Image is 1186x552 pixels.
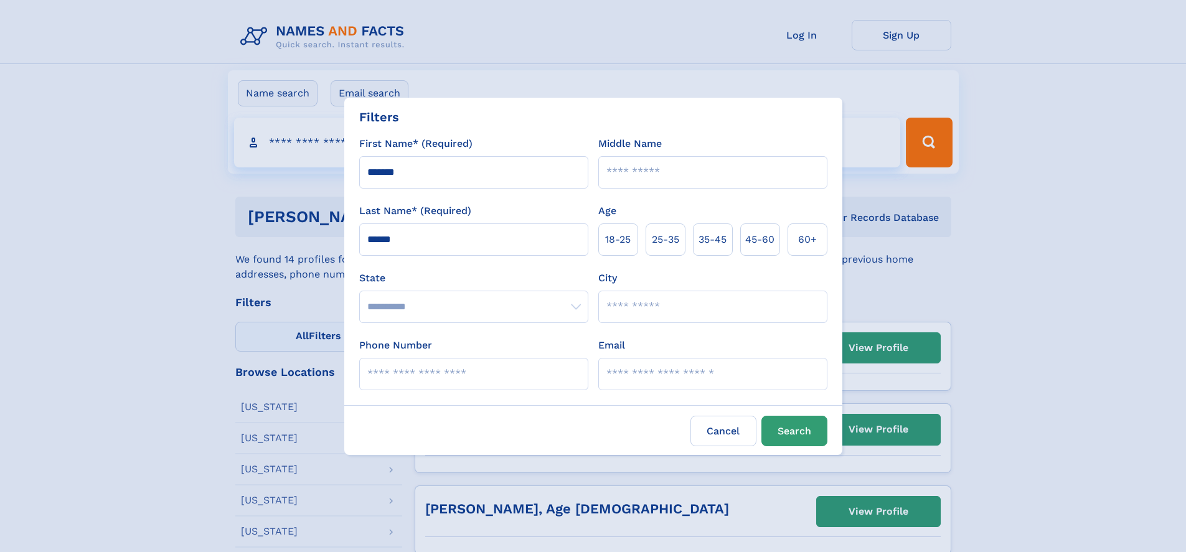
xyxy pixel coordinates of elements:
[359,271,588,286] label: State
[598,203,616,218] label: Age
[798,232,817,247] span: 60+
[359,338,432,353] label: Phone Number
[745,232,774,247] span: 45‑60
[598,136,662,151] label: Middle Name
[605,232,631,247] span: 18‑25
[761,416,827,446] button: Search
[598,271,617,286] label: City
[690,416,756,446] label: Cancel
[598,338,625,353] label: Email
[359,108,399,126] div: Filters
[359,136,473,151] label: First Name* (Required)
[359,203,471,218] label: Last Name* (Required)
[652,232,679,247] span: 25‑35
[699,232,727,247] span: 35‑45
